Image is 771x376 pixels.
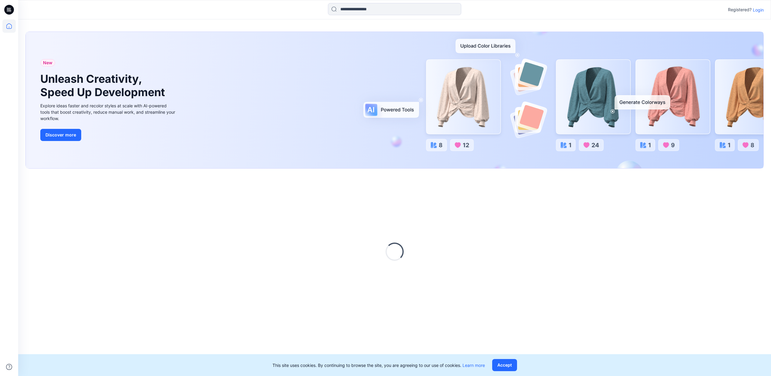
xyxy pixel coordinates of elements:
[40,72,168,99] h1: Unleash Creativity, Speed Up Development
[40,129,177,141] a: Discover more
[492,359,517,371] button: Accept
[40,102,177,122] div: Explore ideas faster and recolor styles at scale with AI-powered tools that boost creativity, red...
[753,7,764,13] p: Login
[728,6,752,13] p: Registered?
[462,363,485,368] a: Learn more
[272,362,485,368] p: This site uses cookies. By continuing to browse the site, you are agreeing to our use of cookies.
[40,129,81,141] button: Discover more
[43,59,52,66] span: New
